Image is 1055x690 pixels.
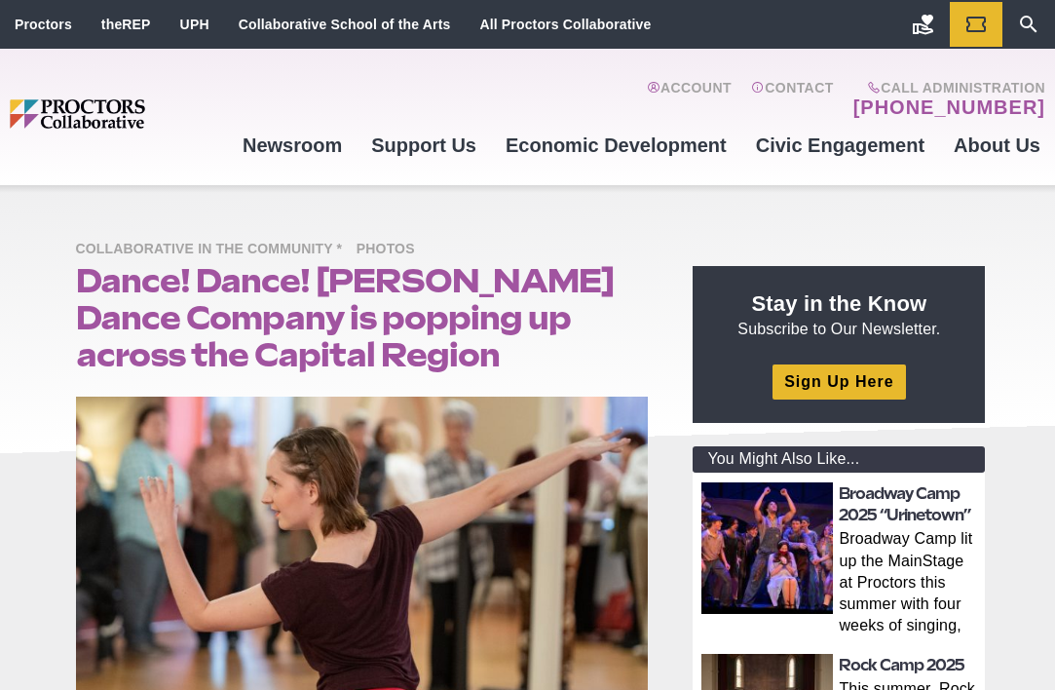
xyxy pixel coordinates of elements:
a: Support Us [357,119,491,172]
a: Collaborative School of the Arts [239,17,451,32]
p: Subscribe to Our Newsletter. [716,289,961,340]
img: thumbnail: Broadway Camp 2025 “Urinetown” [701,482,833,614]
a: Sign Up Here [772,364,905,399]
span: Call Administration [848,80,1045,96]
a: About Us [939,119,1055,172]
strong: Stay in the Know [752,291,927,316]
a: Economic Development [491,119,741,172]
span: Photos [357,238,425,262]
h1: Dance! Dance! [PERSON_NAME] Dance Company is popping up across the Capital Region [76,262,649,373]
a: Collaborative in the Community * [76,240,353,256]
span: Collaborative in the Community * [76,238,353,262]
p: Broadway Camp lit up the MainStage at Proctors this summer with four weeks of singing, dancing, a... [839,528,979,639]
a: UPH [180,17,209,32]
a: Broadway Camp 2025 “Urinetown” [839,484,970,524]
a: Photos [357,240,425,256]
div: You Might Also Like... [693,446,985,473]
a: Search [1002,2,1055,47]
a: All Proctors Collaborative [479,17,651,32]
img: Proctors logo [10,99,228,129]
a: Rock Camp 2025 [839,656,964,674]
a: Proctors [15,17,72,32]
a: [PHONE_NUMBER] [853,96,1045,119]
a: Civic Engagement [741,119,939,172]
a: theREP [101,17,151,32]
a: Account [647,80,732,119]
a: Contact [751,80,834,119]
a: Newsroom [228,119,357,172]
